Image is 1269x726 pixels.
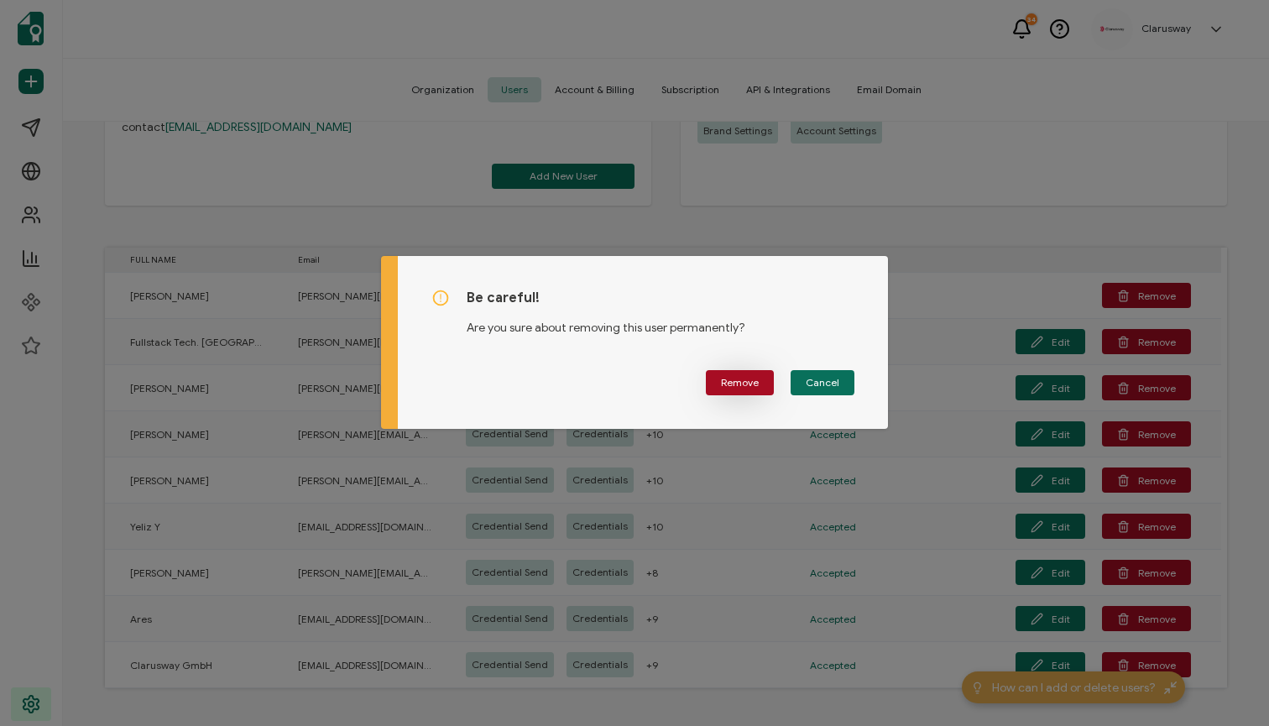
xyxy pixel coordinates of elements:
[706,370,774,395] button: Remove
[381,256,889,429] div: dialog
[806,378,839,388] span: Cancel
[467,290,855,306] h5: Be careful!
[467,306,855,337] p: Are you sure about removing this user permanently?
[721,378,759,388] span: Remove
[1185,645,1269,726] iframe: Chat Widget
[791,370,854,395] button: Cancel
